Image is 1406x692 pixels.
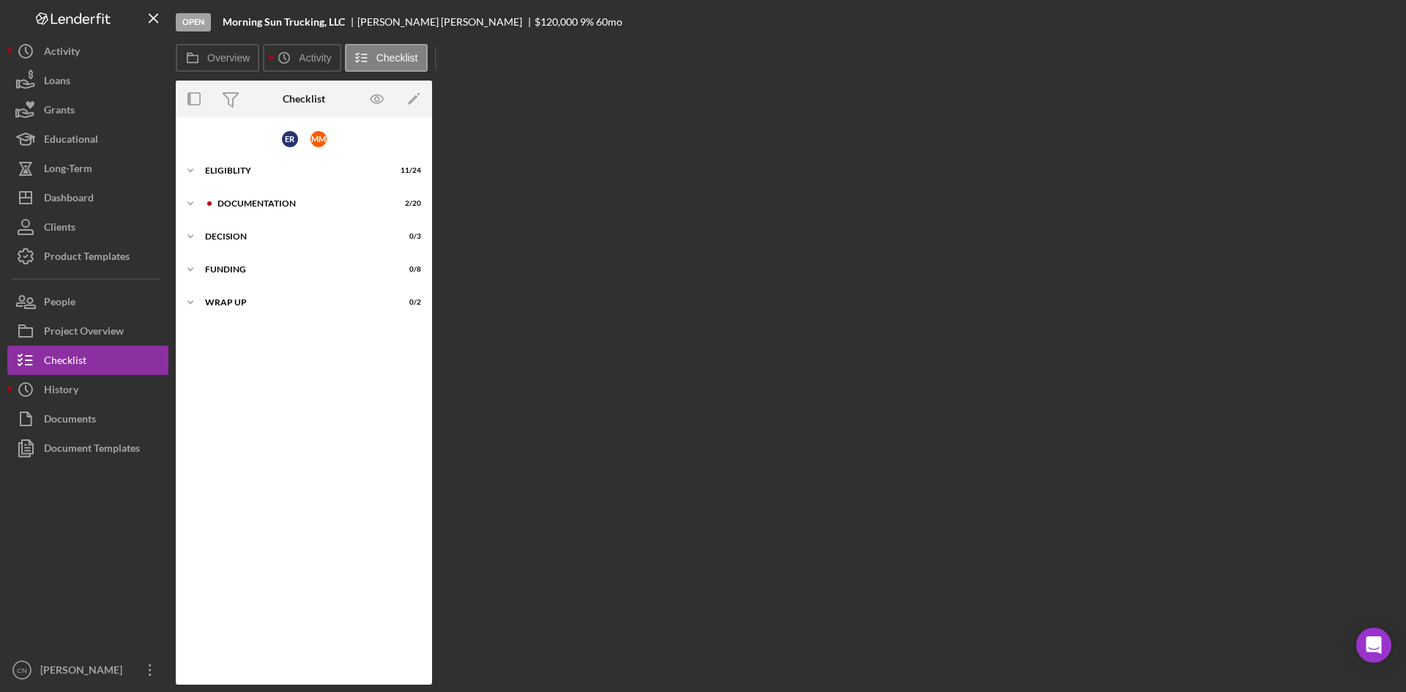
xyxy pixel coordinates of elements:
[7,66,168,95] button: Loans
[395,298,421,307] div: 0 / 2
[282,131,298,147] div: E R
[44,346,86,379] div: Checklist
[44,287,75,320] div: People
[44,183,94,216] div: Dashboard
[205,298,384,307] div: Wrap up
[223,16,345,28] b: Morning Sun Trucking, LLC
[44,124,98,157] div: Educational
[44,404,96,437] div: Documents
[176,13,211,31] div: Open
[7,242,168,271] button: Product Templates
[7,154,168,183] button: Long-Term
[7,434,168,463] button: Document Templates
[44,95,75,128] div: Grants
[1356,628,1391,663] div: Open Intercom Messenger
[299,52,331,64] label: Activity
[44,434,140,466] div: Document Templates
[310,131,327,147] div: M M
[395,166,421,175] div: 11 / 24
[7,404,168,434] button: Documents
[535,15,578,28] span: $120,000
[17,666,27,674] text: CN
[580,16,594,28] div: 9 %
[7,655,168,685] button: CN[PERSON_NAME]
[7,316,168,346] button: Project Overview
[395,265,421,274] div: 0 / 8
[176,44,259,72] button: Overview
[7,37,168,66] button: Activity
[7,287,168,316] button: People
[7,346,168,375] button: Checklist
[44,154,92,187] div: Long-Term
[217,199,384,208] div: Documentation
[345,44,428,72] button: Checklist
[395,199,421,208] div: 2 / 20
[44,375,78,408] div: History
[357,16,535,28] div: [PERSON_NAME] [PERSON_NAME]
[7,375,168,404] button: History
[7,95,168,124] button: Grants
[283,93,325,105] div: Checklist
[44,66,70,99] div: Loans
[44,316,124,349] div: Project Overview
[205,265,384,274] div: Funding
[205,166,384,175] div: Eligiblity
[44,212,75,245] div: Clients
[44,37,80,70] div: Activity
[376,52,418,64] label: Checklist
[395,232,421,241] div: 0 / 3
[596,16,622,28] div: 60 mo
[205,232,384,241] div: Decision
[7,124,168,154] button: Educational
[207,52,250,64] label: Overview
[7,183,168,212] button: Dashboard
[263,44,341,72] button: Activity
[44,242,130,275] div: Product Templates
[7,212,168,242] button: Clients
[37,655,132,688] div: [PERSON_NAME]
